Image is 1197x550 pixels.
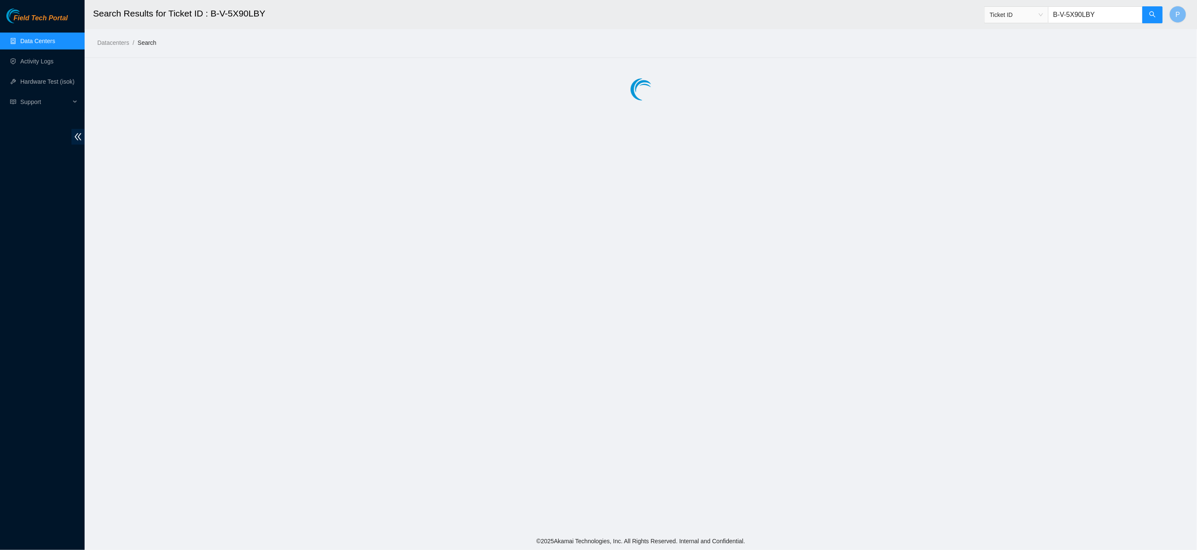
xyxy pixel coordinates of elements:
[20,38,55,44] a: Data Centers
[6,8,43,23] img: Akamai Technologies
[14,14,68,22] span: Field Tech Portal
[1142,6,1163,23] button: search
[97,39,129,46] a: Datacenters
[1149,11,1156,19] span: search
[20,78,74,85] a: Hardware Test (isok)
[137,39,156,46] a: Search
[1170,6,1186,23] button: P
[132,39,134,46] span: /
[990,8,1043,21] span: Ticket ID
[20,58,54,65] a: Activity Logs
[71,129,85,145] span: double-left
[1048,6,1143,23] input: Enter text here...
[20,93,70,110] span: Support
[85,532,1197,550] footer: © 2025 Akamai Technologies, Inc. All Rights Reserved. Internal and Confidential.
[6,15,68,26] a: Akamai TechnologiesField Tech Portal
[10,99,16,105] span: read
[1176,9,1181,20] span: P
